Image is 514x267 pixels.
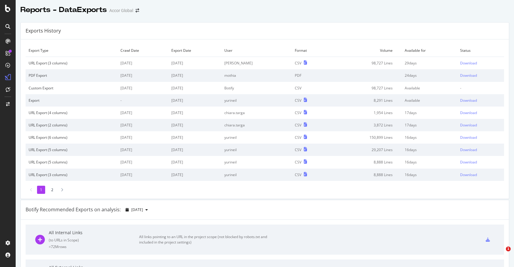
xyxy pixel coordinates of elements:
[292,69,329,82] td: PDF
[457,44,504,57] td: Status
[136,8,139,13] div: arrow-right-arrow-left
[29,61,114,66] div: URL Export (3 columns)
[402,107,457,119] td: 17 days
[329,119,402,131] td: 3,872 Lines
[221,169,292,181] td: yurineil
[221,119,292,131] td: chiara.targa
[29,73,114,78] div: PDF Export
[221,94,292,107] td: yurineil
[26,27,61,34] div: Exports History
[460,98,501,103] a: Download
[26,44,117,57] td: Export Type
[168,57,221,70] td: [DATE]
[20,5,107,15] div: Reports - DataExports
[329,107,402,119] td: 1,954 Lines
[221,57,292,70] td: [PERSON_NAME]
[221,131,292,144] td: yurineil
[221,107,292,119] td: chiara.targa
[329,144,402,156] td: 29,207 Lines
[460,172,477,177] div: Download
[292,82,329,94] td: CSV
[402,69,457,82] td: 24 days
[460,110,501,115] a: Download
[168,169,221,181] td: [DATE]
[460,61,501,66] a: Download
[457,82,504,94] td: -
[295,61,301,66] div: CSV
[49,244,139,249] div: = 72M rows
[29,98,114,103] div: Export
[168,156,221,168] td: [DATE]
[405,98,454,103] div: Available
[26,206,121,213] div: Botify Recommended Exports on analysis:
[29,110,114,115] div: URL Export (4 columns)
[460,147,501,152] a: Download
[117,156,168,168] td: [DATE]
[460,147,477,152] div: Download
[221,69,292,82] td: mothia
[29,123,114,128] div: URL Export (2 columns)
[329,156,402,168] td: 8,888 Lines
[48,186,56,194] li: 2
[168,44,221,57] td: Export Date
[402,44,457,57] td: Available for
[109,8,133,14] div: Accor Global
[460,98,477,103] div: Download
[117,69,168,82] td: [DATE]
[295,98,301,103] div: CSV
[402,131,457,144] td: 16 days
[460,110,477,115] div: Download
[117,57,168,70] td: [DATE]
[117,44,168,57] td: Crawl Date
[329,131,402,144] td: 150,899 Lines
[117,82,168,94] td: [DATE]
[460,135,501,140] a: Download
[329,44,402,57] td: Volume
[168,69,221,82] td: [DATE]
[402,156,457,168] td: 16 days
[460,123,501,128] a: Download
[295,123,301,128] div: CSV
[494,247,508,261] iframe: Intercom live chat
[168,119,221,131] td: [DATE]
[117,107,168,119] td: [DATE]
[402,119,457,131] td: 17 days
[117,131,168,144] td: [DATE]
[460,73,477,78] div: Download
[29,172,114,177] div: URL Export (3 columns)
[117,94,168,107] td: -
[460,61,477,66] div: Download
[460,172,501,177] a: Download
[402,169,457,181] td: 16 days
[460,160,477,165] div: Download
[460,160,501,165] a: Download
[117,169,168,181] td: [DATE]
[460,123,477,128] div: Download
[486,238,490,242] div: csv-export
[329,94,402,107] td: 8,291 Lines
[295,110,301,115] div: CSV
[117,119,168,131] td: [DATE]
[123,205,150,215] button: [DATE]
[168,107,221,119] td: [DATE]
[29,160,114,165] div: URL Export (5 columns)
[329,169,402,181] td: 8,888 Lines
[295,147,301,152] div: CSV
[168,94,221,107] td: [DATE]
[131,207,143,212] span: 2025 Oct. 1st
[49,238,139,243] div: ( to URLs in Scope )
[49,230,139,236] div: All Internal Links
[329,57,402,70] td: 98,727 Lines
[221,44,292,57] td: User
[168,144,221,156] td: [DATE]
[29,135,114,140] div: URL Export (6 columns)
[29,85,114,91] div: Custom Export
[168,131,221,144] td: [DATE]
[295,135,301,140] div: CSV
[117,144,168,156] td: [DATE]
[221,156,292,168] td: yurineil
[292,44,329,57] td: Format
[221,82,292,94] td: Botify
[168,82,221,94] td: [DATE]
[402,144,457,156] td: 16 days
